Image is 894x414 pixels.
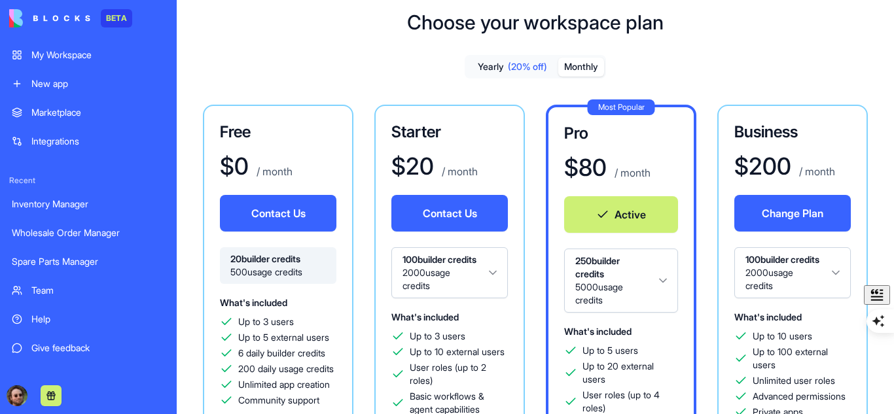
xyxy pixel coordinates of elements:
span: Up to 10 users [753,330,812,343]
span: Up to 5 users [582,344,638,357]
button: Active [564,196,678,233]
span: Up to 3 users [238,315,294,328]
p: / month [612,165,651,181]
h3: Business [734,122,851,143]
h1: $ 200 [734,153,791,179]
span: Up to 3 users [410,330,465,343]
span: What's included [564,326,632,337]
div: New app [31,77,165,90]
h3: Free [220,122,336,143]
a: Wholesale Order Manager [4,220,173,246]
a: Team [4,277,173,303]
span: Up to 20 external users [582,360,678,386]
div: Help [31,313,165,326]
div: Marketplace [31,106,165,119]
a: Get Started [4,364,173,390]
a: Integrations [4,128,173,154]
span: 6 daily builder credits [238,347,325,360]
a: Marketplace [4,99,173,126]
a: Help [4,306,173,332]
a: New app [4,71,173,97]
a: Give feedback [4,335,173,361]
span: Up to 5 external users [238,331,329,344]
button: Yearly [467,58,558,77]
a: My Workspace [4,42,173,68]
span: 20 builder credits [230,252,326,266]
div: Get Started [31,370,165,383]
div: Spare Parts Manager [12,255,165,268]
span: Up to 10 external users [410,345,505,358]
h1: $ 80 [564,154,607,181]
span: User roles (up to 2 roles) [410,361,508,387]
span: Recent [4,175,173,186]
span: Unlimited app creation [238,378,330,391]
button: Monthly [558,58,604,77]
span: What's included [734,311,802,322]
button: Contact Us [391,195,508,232]
div: My Workspace [31,48,165,61]
div: Inventory Manager [12,198,165,211]
div: Give feedback [31,341,165,354]
a: Inventory Manager [4,191,173,217]
div: Team [31,284,165,297]
a: BETA [9,9,132,27]
span: 200 daily usage credits [238,362,334,375]
h1: Choose your workspace plan [407,10,664,34]
div: Wholesale Order Manager [12,226,165,239]
span: Advanced permissions [753,390,846,403]
p: / month [439,164,478,179]
span: 500 usage credits [230,266,326,279]
div: Most Popular [588,99,655,115]
div: BETA [101,9,132,27]
span: Up to 100 external users [753,345,851,371]
a: Spare Parts Manager [4,249,173,275]
span: What's included [220,297,287,308]
button: Contact Us [220,195,336,232]
span: What's included [391,311,459,322]
h1: $ 0 [220,153,249,179]
span: (20% off) [508,60,547,73]
h3: Pro [564,123,678,144]
h1: $ 20 [391,153,434,179]
div: Integrations [31,135,165,148]
button: Change Plan [734,195,851,232]
h3: Starter [391,122,508,143]
span: Unlimited user roles [753,374,835,387]
span: Community support [238,394,319,407]
p: / month [796,164,835,179]
img: ACg8ocLOzJOMfx9isZ1m78W96V-9B_-F0ZO2mgTmhXa4GGAzbULkhUdz=s96-c [7,385,27,406]
p: / month [254,164,293,179]
img: logo [9,9,90,27]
